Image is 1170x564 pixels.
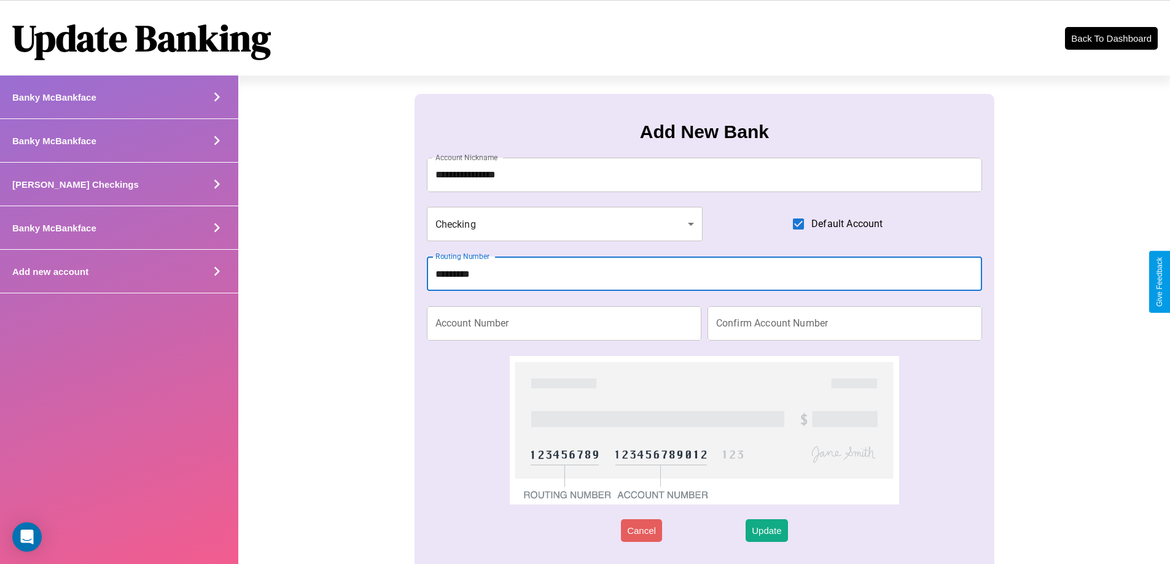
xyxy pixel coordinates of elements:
h4: [PERSON_NAME] Checkings [12,179,139,190]
div: Checking [427,207,703,241]
button: Update [746,519,787,542]
img: check [510,356,899,504]
label: Routing Number [435,251,489,261]
div: Give Feedback [1155,257,1164,307]
h4: Banky McBankface [12,136,96,146]
h1: Update Banking [12,13,271,63]
button: Cancel [621,519,662,542]
label: Account Nickname [435,152,498,163]
div: Open Intercom Messenger [12,522,42,552]
span: Default Account [811,217,883,231]
button: Back To Dashboard [1065,27,1158,50]
h4: Banky McBankface [12,223,96,233]
h4: Add new account [12,266,88,277]
h4: Banky McBankface [12,92,96,102]
h3: Add New Bank [640,122,769,142]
